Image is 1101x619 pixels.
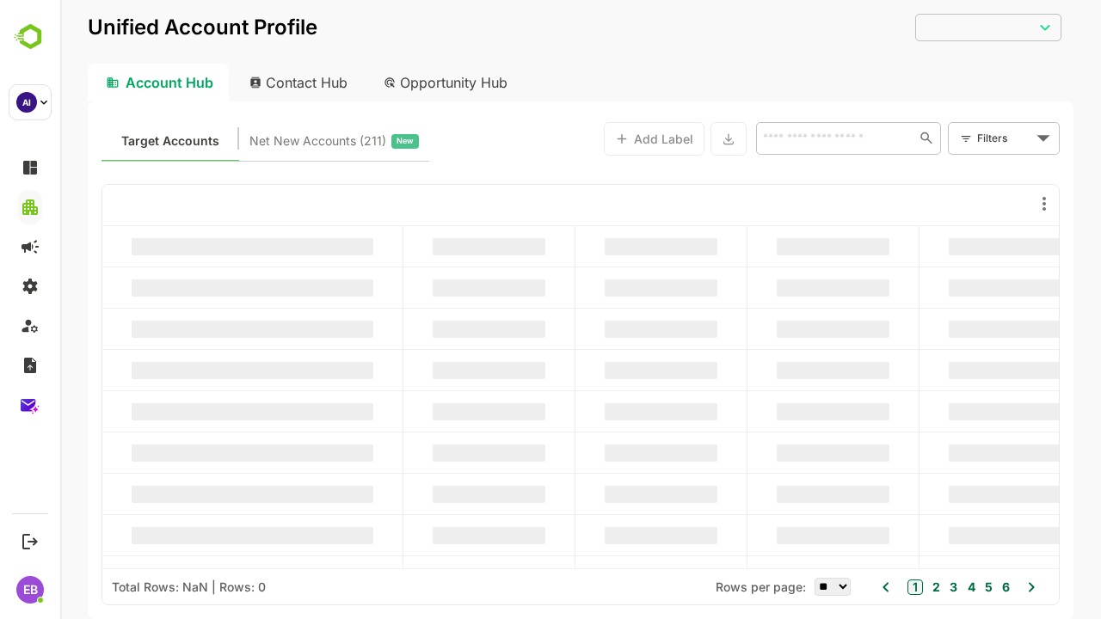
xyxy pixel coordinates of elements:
[655,579,746,594] span: Rows per page:
[52,579,206,594] div: Total Rows: NaN | Rows: 0
[336,130,354,152] span: New
[903,578,915,597] button: 4
[917,129,972,147] div: Filters
[16,92,37,113] div: AI
[9,21,52,53] img: BambooboxLogoMark.f1c84d78b4c51b1a7b5f700c9845e183.svg
[544,122,644,156] button: Add Label
[868,578,880,597] button: 2
[885,578,897,597] button: 3
[28,64,169,101] div: Account Hub
[847,579,863,595] button: 1
[16,576,44,604] div: EB
[61,130,159,152] span: Known accounts you’ve identified to target - imported from CRM, Offline upload, or promoted from ...
[938,578,950,597] button: 6
[650,122,686,156] button: Export the selected data as CSV
[28,17,257,38] p: Unified Account Profile
[855,12,1001,42] div: ​
[189,130,359,152] div: Newly surfaced ICP-fit accounts from Intent, Website, LinkedIn, and other engagement signals.
[915,120,1000,156] div: Filters
[189,130,326,152] span: Net New Accounts ( 211 )
[920,578,932,597] button: 5
[310,64,463,101] div: Opportunity Hub
[18,530,41,553] button: Logout
[175,64,303,101] div: Contact Hub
